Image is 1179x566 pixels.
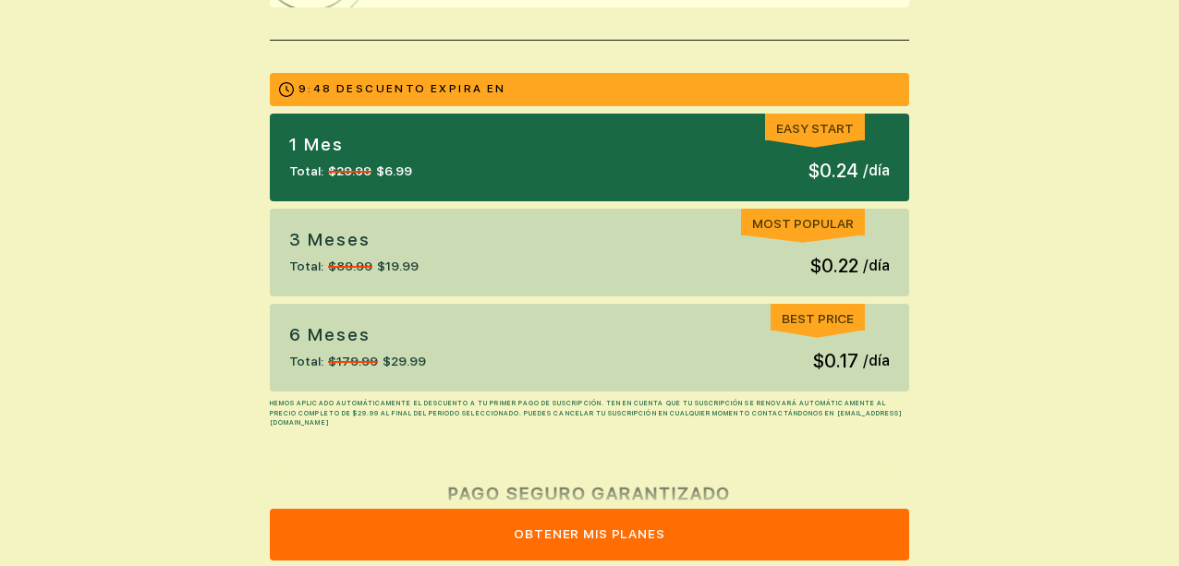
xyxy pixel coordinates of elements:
button: Obtener mis planes [270,509,909,560]
span: / día [863,350,890,372]
span: Most Popular [752,216,854,231]
span: $89.99 [328,257,372,276]
p: 3 Meses [289,228,419,252]
span: $0.24 [808,157,858,185]
span: / día [863,160,890,182]
span: $0.22 [810,252,858,280]
span: $29.99 [328,162,371,181]
span: $179.99 [328,352,378,371]
p: 1 Mes [289,133,412,157]
span: $29.99 [383,352,426,371]
span: $19.99 [377,257,419,276]
span: $0.17 [813,347,858,375]
span: / día [863,255,890,277]
h2: PAGO SEGURO GARANTIZADO [270,484,909,505]
span: Easy Start [776,121,854,136]
span: Total: [289,257,323,276]
p: 9:48 DESCUENTO EXPIRA EN [298,82,506,97]
span: $6.99 [376,162,412,181]
p: HEMOS APLICADO AUTOMÁTICAMENTE EL DESCUENTO A TU PRIMER PAGO DE SUSCRIPCIÓN. TEN EN CUENTA QUE TU... [270,399,909,428]
p: 6 Meses [289,323,426,347]
span: Best Price [782,311,854,326]
span: Total: [289,352,323,371]
span: Total: [289,162,323,181]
